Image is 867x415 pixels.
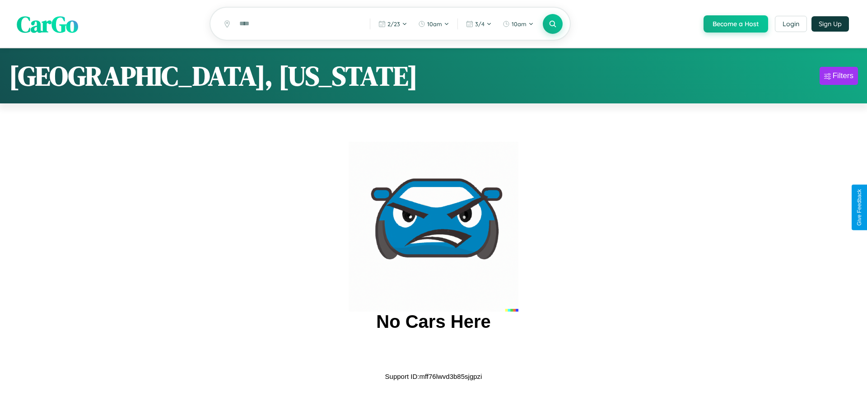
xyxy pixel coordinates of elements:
span: CarGo [17,8,78,39]
div: Give Feedback [856,189,862,226]
button: 10am [498,17,538,31]
h2: No Cars Here [376,312,490,332]
button: 2/23 [374,17,412,31]
button: Sign Up [811,16,849,32]
span: 10am [427,20,442,28]
img: car [349,142,518,312]
div: Filters [833,71,853,80]
button: Become a Host [704,15,768,33]
button: Filters [820,67,858,85]
button: Login [775,16,807,32]
p: Support ID: mff76lwvd3b85sjgpzi [385,370,482,382]
span: 3 / 4 [475,20,485,28]
button: 3/4 [461,17,496,31]
span: 10am [512,20,527,28]
h1: [GEOGRAPHIC_DATA], [US_STATE] [9,57,418,94]
button: 10am [414,17,454,31]
span: 2 / 23 [387,20,400,28]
